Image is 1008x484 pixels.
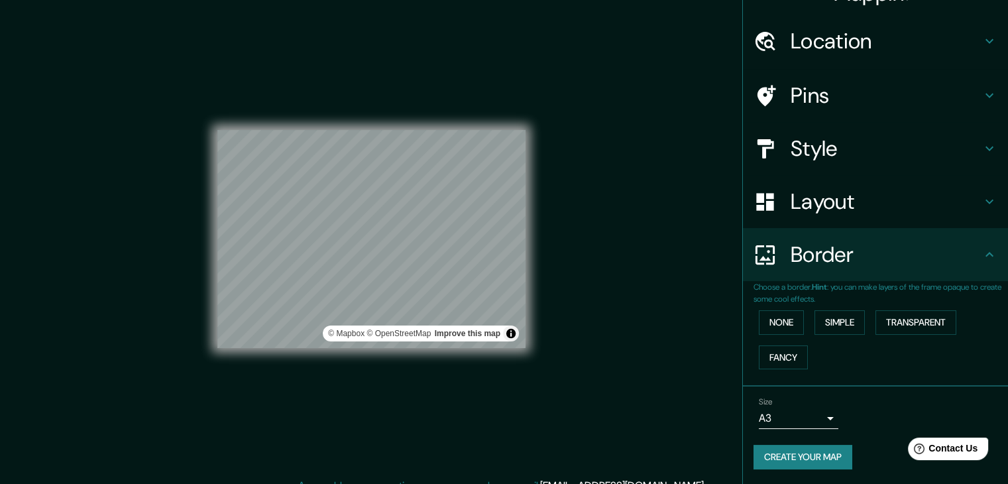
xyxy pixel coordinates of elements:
[791,188,981,215] h4: Layout
[890,432,993,469] iframe: Help widget launcher
[759,345,808,370] button: Fancy
[791,241,981,268] h4: Border
[791,28,981,54] h4: Location
[791,135,981,162] h4: Style
[759,408,838,429] div: A3
[743,228,1008,281] div: Border
[743,15,1008,68] div: Location
[743,69,1008,122] div: Pins
[503,326,519,341] button: Toggle attribution
[814,310,865,335] button: Simple
[366,329,431,338] a: OpenStreetMap
[812,282,827,292] b: Hint
[743,175,1008,228] div: Layout
[743,122,1008,175] div: Style
[754,445,852,469] button: Create your map
[791,82,981,109] h4: Pins
[759,396,773,408] label: Size
[328,329,364,338] a: Mapbox
[435,329,500,338] a: Map feedback
[217,130,526,348] canvas: Map
[875,310,956,335] button: Transparent
[759,310,804,335] button: None
[754,281,1008,305] p: Choose a border. : you can make layers of the frame opaque to create some cool effects.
